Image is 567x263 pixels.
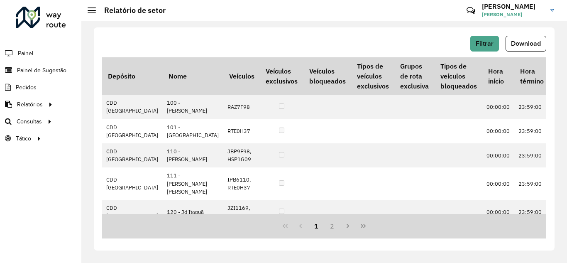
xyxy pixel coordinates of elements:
[514,95,549,119] td: 23:59:00
[303,57,351,95] th: Veículos bloqueados
[96,6,166,15] h2: Relatório de setor
[476,40,494,47] span: Filtrar
[514,167,549,200] td: 23:59:00
[163,119,223,143] td: 101 - [GEOGRAPHIC_DATA]
[18,49,33,58] span: Painel
[482,57,514,95] th: Hora início
[223,57,260,95] th: Veículos
[482,200,514,224] td: 00:00:00
[506,36,546,52] button: Download
[17,66,66,75] span: Painel de Sugestão
[223,143,260,167] td: JBP9F98, HSP1G09
[482,11,544,18] span: [PERSON_NAME]
[102,119,163,143] td: CDD [GEOGRAPHIC_DATA]
[223,119,260,143] td: RTE0H37
[163,143,223,167] td: 110 - [PERSON_NAME]
[163,167,223,200] td: 111 - [PERSON_NAME] [PERSON_NAME]
[514,119,549,143] td: 23:59:00
[514,57,549,95] th: Hora término
[351,57,394,95] th: Tipos de veículos exclusivos
[17,100,43,109] span: Relatórios
[260,57,303,95] th: Veículos exclusivos
[223,167,260,200] td: IPB6110, RTE0H37
[355,218,371,234] button: Last Page
[17,117,42,126] span: Consultas
[102,95,163,119] td: CDD [GEOGRAPHIC_DATA]
[102,143,163,167] td: CDD [GEOGRAPHIC_DATA]
[308,218,324,234] button: 1
[482,95,514,119] td: 00:00:00
[223,200,260,224] td: JZI1169, JBQ0I15
[482,2,544,10] h3: [PERSON_NAME]
[482,143,514,167] td: 00:00:00
[435,57,482,95] th: Tipos de veículos bloqueados
[102,57,163,95] th: Depósito
[462,2,480,20] a: Contato Rápido
[102,167,163,200] td: CDD [GEOGRAPHIC_DATA]
[514,200,549,224] td: 23:59:00
[511,40,541,47] span: Download
[102,200,163,224] td: CDD [GEOGRAPHIC_DATA]
[395,57,435,95] th: Grupos de rota exclusiva
[482,167,514,200] td: 00:00:00
[223,95,260,119] td: RAZ7F98
[163,95,223,119] td: 100 - [PERSON_NAME]
[16,83,37,92] span: Pedidos
[163,200,223,224] td: 120 - Jd Itapuã
[324,218,340,234] button: 2
[470,36,499,52] button: Filtrar
[340,218,356,234] button: Next Page
[514,143,549,167] td: 23:59:00
[16,134,31,143] span: Tático
[482,119,514,143] td: 00:00:00
[163,57,223,95] th: Nome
